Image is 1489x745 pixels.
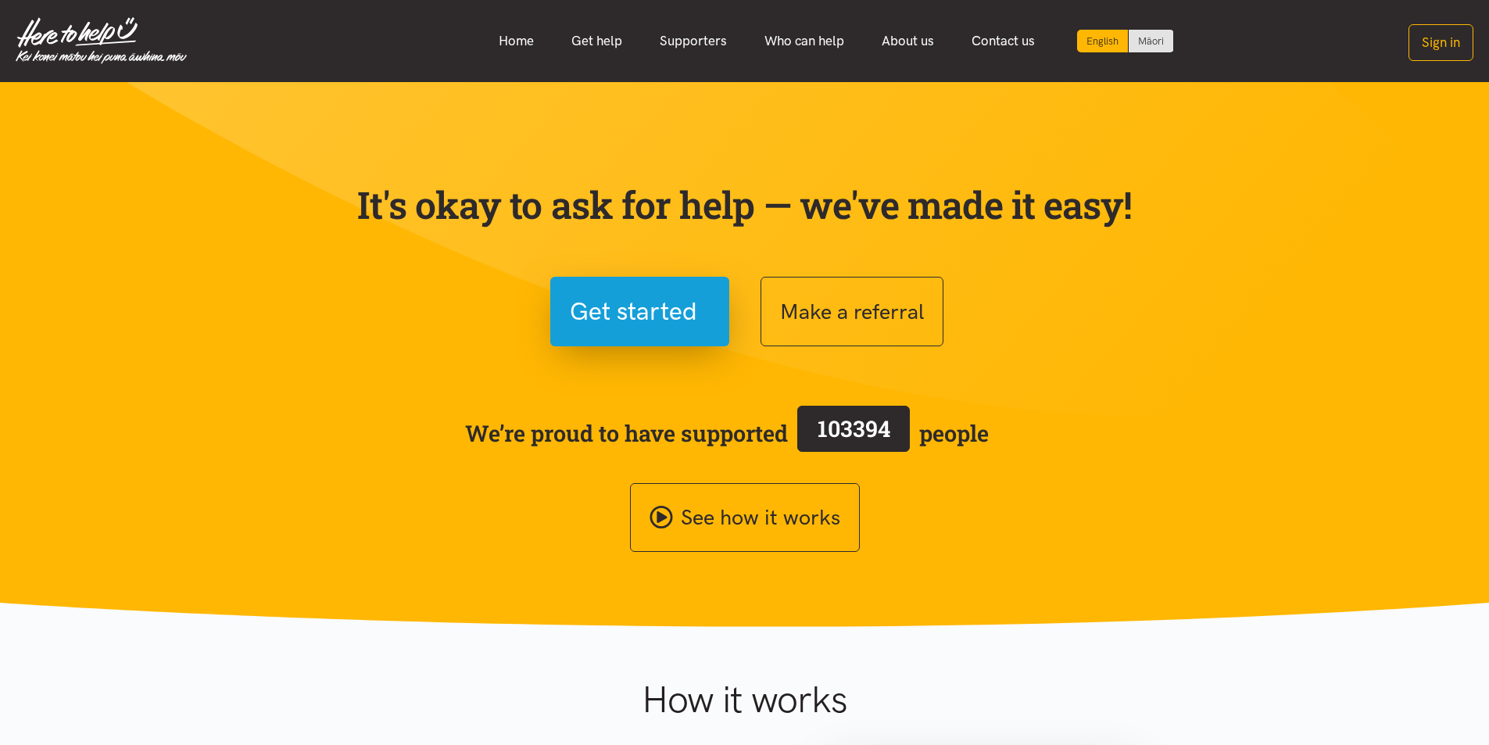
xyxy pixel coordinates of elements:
[465,403,989,464] span: We’re proud to have supported people
[570,292,697,331] span: Get started
[746,24,863,58] a: Who can help
[1077,30,1174,52] div: Language toggle
[550,277,729,346] button: Get started
[489,677,1000,722] h1: How it works
[641,24,746,58] a: Supporters
[818,414,890,443] span: 103394
[480,24,553,58] a: Home
[1077,30,1129,52] div: Current language
[1129,30,1173,52] a: Switch to Te Reo Māori
[553,24,641,58] a: Get help
[16,17,187,64] img: Home
[788,403,919,464] a: 103394
[953,24,1054,58] a: Contact us
[354,182,1136,227] p: It's okay to ask for help — we've made it easy!
[630,483,860,553] a: See how it works
[863,24,953,58] a: About us
[761,277,943,346] button: Make a referral
[1408,24,1473,61] button: Sign in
